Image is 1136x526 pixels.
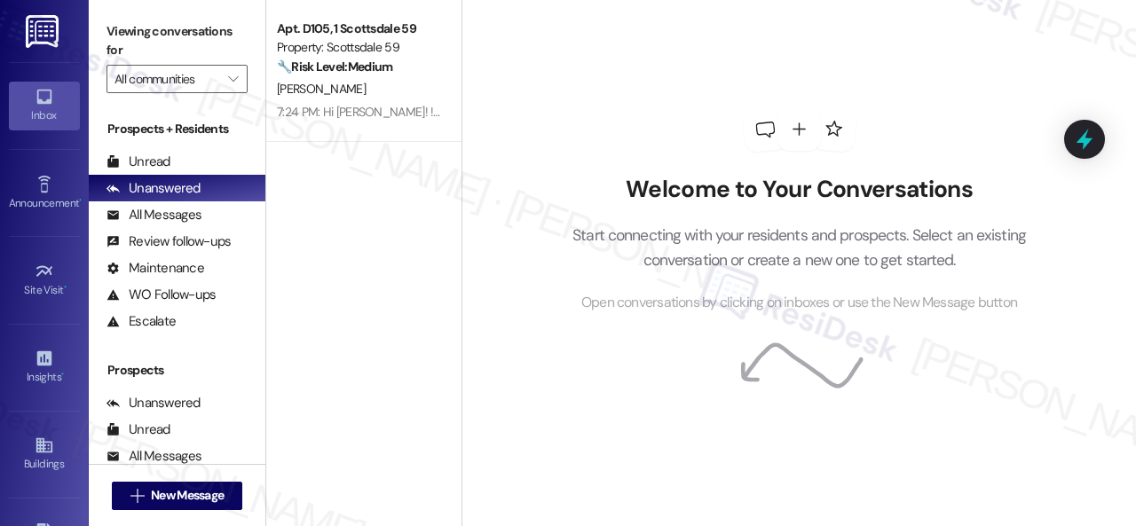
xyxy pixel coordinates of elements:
a: Site Visit • [9,256,80,304]
div: Unanswered [106,179,201,198]
div: WO Follow-ups [106,286,216,304]
div: All Messages [106,206,201,224]
i:  [228,72,238,86]
p: Start connecting with your residents and prospects. Select an existing conversation or create a n... [546,223,1053,273]
div: Property: Scottsdale 59 [277,38,441,57]
div: Prospects [89,361,265,380]
span: New Message [151,486,224,505]
span: • [61,368,64,381]
span: • [79,194,82,207]
strong: 🔧 Risk Level: Medium [277,59,392,75]
div: Prospects + Residents [89,120,265,138]
input: All communities [114,65,219,93]
a: Insights • [9,343,80,391]
div: Escalate [106,312,176,331]
div: Maintenance [106,259,204,278]
div: Apt. D105, 1 Scottsdale 59 [277,20,441,38]
span: [PERSON_NAME] [277,81,366,97]
div: Unread [106,420,170,439]
div: Unanswered [106,394,201,412]
a: Inbox [9,82,80,130]
div: Review follow-ups [106,232,231,251]
span: • [64,281,67,294]
label: Viewing conversations for [106,18,248,65]
div: 7:24 PM: Hi [PERSON_NAME]! ! The site team stated that it is still being worked on and they will ... [277,104,1023,120]
h2: Welcome to Your Conversations [546,176,1053,204]
div: All Messages [106,447,201,466]
img: ResiDesk Logo [26,15,62,48]
div: Unread [106,153,170,171]
i:  [130,489,144,503]
span: Open conversations by clicking on inboxes or use the New Message button [581,292,1017,314]
a: Buildings [9,430,80,478]
button: New Message [112,482,243,510]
